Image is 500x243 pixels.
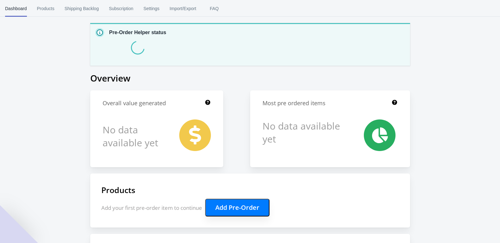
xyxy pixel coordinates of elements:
[109,29,167,36] p: Pre-Order Helper status
[263,99,326,107] h1: Most pre ordered items
[101,199,399,216] p: Add your first pre-order item to continue
[37,0,54,17] span: Products
[101,185,399,195] h1: Products
[5,0,27,17] span: Dashboard
[143,0,160,17] span: Settings
[90,72,410,84] h1: Overview
[170,0,196,17] span: Import/Export
[65,0,99,17] span: Shipping Backlog
[263,119,341,145] h1: No data available yet
[206,0,222,17] span: FAQ
[109,0,133,17] span: Subscription
[103,99,166,107] h1: Overall value generated
[205,199,269,216] button: Add Pre-Order
[103,119,166,153] h1: No data available yet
